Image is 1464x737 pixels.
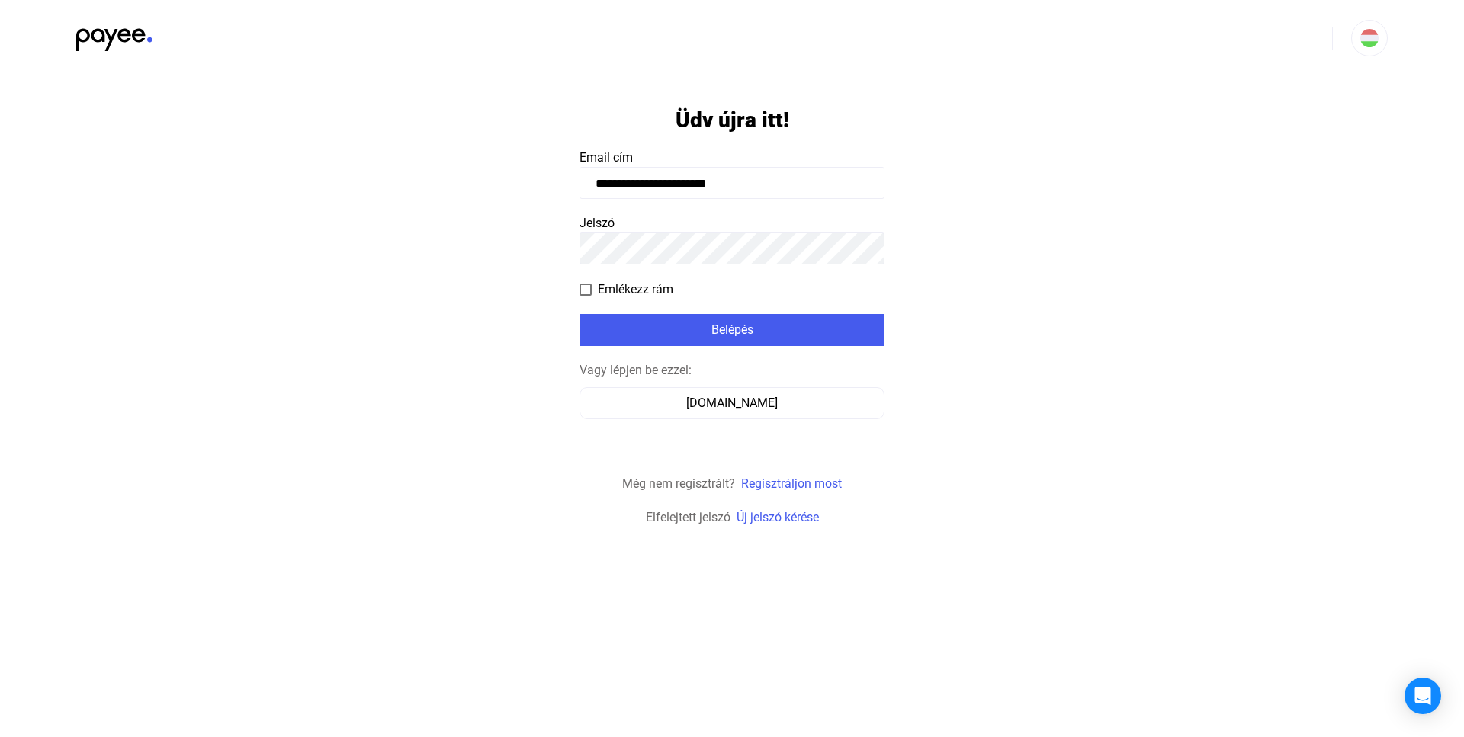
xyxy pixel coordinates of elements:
[579,361,884,380] div: Vagy lépjen be ezzel:
[646,510,730,524] span: Elfelejtett jelszó
[579,387,884,419] button: [DOMAIN_NAME]
[741,476,842,491] a: Regisztráljon most
[579,396,884,410] a: [DOMAIN_NAME]
[585,394,879,412] div: [DOMAIN_NAME]
[579,150,633,165] span: Email cím
[1360,29,1379,47] img: HU
[676,107,789,133] h1: Üdv újra itt!
[579,216,615,230] span: Jelszó
[1405,678,1441,714] div: Open Intercom Messenger
[584,321,880,339] div: Belépés
[579,314,884,346] button: Belépés
[737,510,819,524] a: Új jelszó kérése
[598,280,673,299] span: Emlékezz rám
[76,20,152,51] img: black-payee-blue-dot.svg
[1351,20,1388,56] button: HU
[622,476,735,491] span: Még nem regisztrált?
